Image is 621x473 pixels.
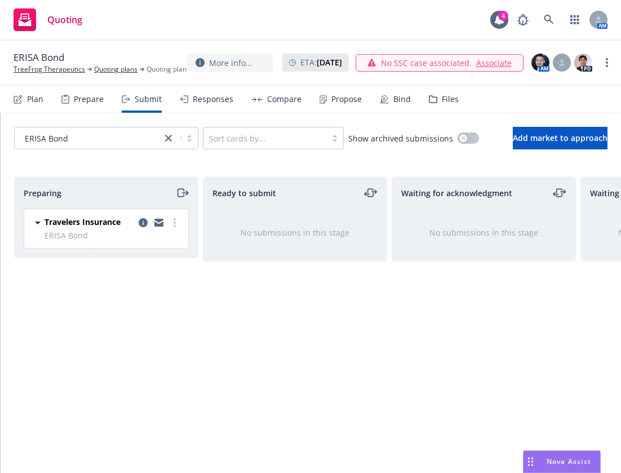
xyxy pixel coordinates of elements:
a: Switch app [564,8,586,31]
span: ETA : [300,56,342,68]
span: Travelers Insurance [45,216,121,228]
div: Compare [267,95,301,104]
a: more [168,216,181,229]
button: More info... [187,54,273,72]
div: Submit [135,95,162,104]
span: ERISA Bond [45,229,181,241]
span: Nova Assist [547,457,591,466]
a: Search [538,8,560,31]
a: moveLeftRight [364,186,378,200]
a: close [162,131,175,145]
a: moveLeftRight [553,186,566,200]
span: Quoting [47,15,82,24]
a: Report a Bug [512,8,534,31]
a: Quoting [9,4,87,36]
span: Preparing [24,187,61,199]
div: Responses [193,95,233,104]
div: Files [442,95,459,104]
div: No submissions in this stage [410,227,557,238]
img: photo [574,54,592,72]
a: more [600,56,614,69]
a: copy logging email [136,216,150,229]
div: No submissions in this stage [221,227,369,238]
strong: [DATE] [317,57,342,68]
div: Propose [331,95,362,104]
span: Quoting plan [147,64,187,74]
div: 4 [498,11,508,21]
span: Ready to submit [212,187,276,199]
a: moveRight [175,186,189,200]
button: Add market to approach [513,127,607,149]
a: Associate [476,57,512,69]
span: ERISA Bond [14,51,64,64]
span: Show archived submissions [348,132,453,144]
img: photo [531,54,549,72]
span: ERISA Bond [20,132,156,144]
div: Bind [393,95,411,104]
div: Drag to move [524,451,538,472]
div: Plan [27,95,43,104]
span: No SSC case associated. [381,57,472,69]
span: ERISA Bond [25,132,68,144]
span: More info... [209,57,252,69]
div: Prepare [74,95,104,104]
span: Waiting for acknowledgment [401,187,512,199]
a: Quoting plans [94,64,137,74]
span: Add market to approach [513,132,607,143]
a: TreeFrog Therapeutics [14,64,85,74]
a: copy logging email [152,216,166,229]
button: Nova Assist [523,450,601,473]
